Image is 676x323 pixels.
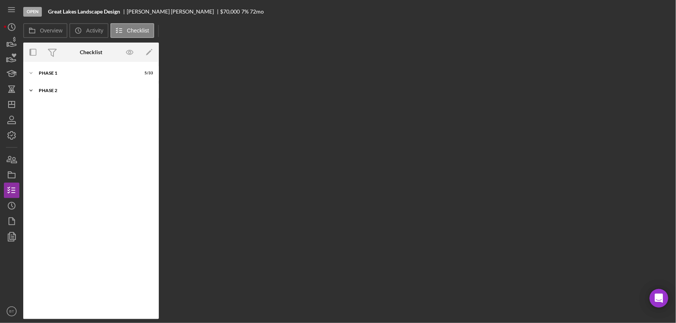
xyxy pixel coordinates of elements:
div: Phase 2 [39,88,149,93]
label: Checklist [127,27,149,34]
button: Overview [23,23,67,38]
text: BT [9,309,14,314]
div: 7 % [241,9,249,15]
div: Open [23,7,42,17]
button: Checklist [110,23,154,38]
button: Activity [69,23,108,38]
div: 72 mo [250,9,264,15]
button: BT [4,304,19,319]
b: Great Lakes Landscape Design [48,9,120,15]
div: [PERSON_NAME] [PERSON_NAME] [127,9,220,15]
div: 5 / 33 [139,71,153,75]
div: Checklist [80,49,102,55]
div: Open Intercom Messenger [650,289,668,308]
label: Overview [40,27,62,34]
span: $70,000 [220,8,240,15]
label: Activity [86,27,103,34]
div: Phase 1 [39,71,134,75]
